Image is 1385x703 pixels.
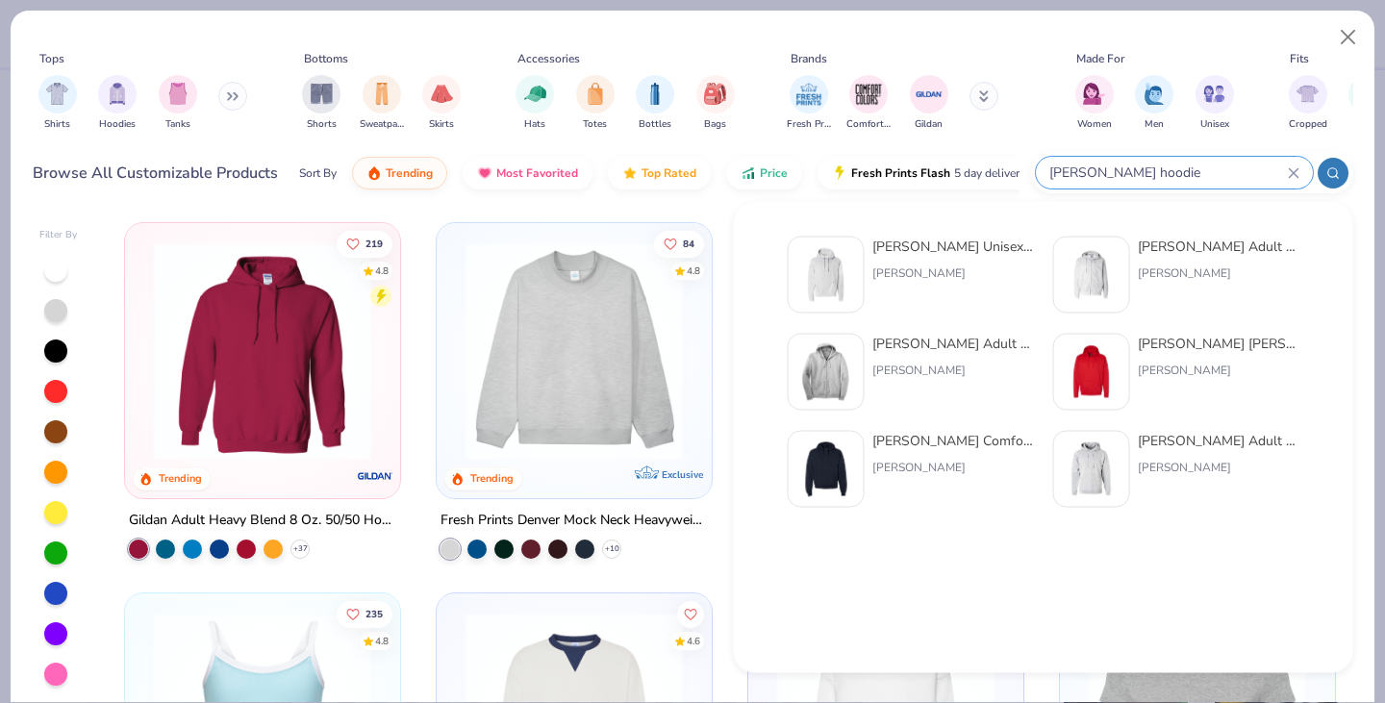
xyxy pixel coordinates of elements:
span: 219 [366,239,384,248]
button: filter button [1196,75,1234,132]
div: filter for Hoodies [98,75,137,132]
span: Hats [524,117,545,132]
div: [PERSON_NAME] [1138,362,1299,379]
div: [PERSON_NAME] [PERSON_NAME] Perfect Sweats Pullover Hooded Sweatshirt [1138,334,1299,354]
img: Sweatpants Image [371,83,392,105]
div: filter for Gildan [910,75,948,132]
button: filter button [38,75,77,132]
button: Like [677,600,704,627]
div: filter for Bottles [636,75,674,132]
span: 84 [683,239,694,248]
img: Shorts Image [311,83,333,105]
button: Like [654,230,704,257]
div: [PERSON_NAME] [1138,264,1299,282]
div: Fresh Prints Denver Mock Neck Heavyweight Sweatshirt [441,509,708,533]
div: filter for Comfort Colors [846,75,891,132]
span: Trending [386,165,433,181]
div: filter for Shirts [38,75,77,132]
img: TopRated.gif [622,165,638,181]
div: 4.8 [376,634,390,648]
img: Gildan logo [356,457,394,495]
div: filter for Women [1075,75,1114,132]
div: Sort By [299,164,337,182]
img: Gildan Image [915,80,944,109]
button: filter button [302,75,340,132]
div: [PERSON_NAME] Adult 9.7 Oz. Ultimate Cotton 90/10 Full-Zip Hood [1138,237,1299,257]
button: filter button [360,75,404,132]
button: Most Favorited [463,157,592,189]
div: filter for Fresh Prints [787,75,831,132]
img: Women Image [1083,83,1105,105]
div: filter for Tanks [159,75,197,132]
img: d838542b-6699-4cc9-a582-7e5a94392221 [1062,439,1121,499]
div: [PERSON_NAME] Comfortwash Unisex 7.2 Oz. 80/20 Pullover Hood Sweatshirt [872,431,1034,451]
span: Fresh Prints Flash [851,165,950,181]
span: Shirts [44,117,70,132]
div: filter for Sweatpants [360,75,404,132]
span: Unisex [1200,117,1229,132]
span: Exclusive [662,468,703,481]
span: 235 [366,609,384,618]
img: Hats Image [524,83,546,105]
img: 4d03a5d0-66af-409f-b7e7-0683b6e8c1ee [796,439,856,499]
div: [PERSON_NAME] Adult 7.8 Oz. Ecosmart 50/50 Full-Zip Hood [872,334,1034,354]
button: filter button [159,75,197,132]
span: Shorts [307,117,337,132]
button: filter button [516,75,554,132]
span: Hoodies [99,117,136,132]
div: Gildan Adult Heavy Blend 8 Oz. 50/50 Hooded Sweatshirt [129,509,396,533]
div: filter for Men [1135,75,1173,132]
button: filter button [787,75,831,132]
span: Women [1077,117,1112,132]
div: Brands [791,50,827,67]
div: Made For [1076,50,1124,67]
button: filter button [636,75,674,132]
span: 5 day delivery [954,163,1025,185]
div: Fits [1290,50,1309,67]
button: filter button [1289,75,1327,132]
span: Totes [583,117,607,132]
div: 4.6 [687,634,700,648]
div: 4.8 [687,264,700,278]
button: Top Rated [608,157,711,189]
img: 5fe639e1-b042-4589-8615-dcdc8070905d [796,342,856,402]
button: filter button [846,75,891,132]
input: Try "T-Shirt" [1047,162,1288,184]
div: Filter By [39,228,78,242]
span: Skirts [429,117,454,132]
img: Totes Image [585,83,606,105]
button: Price [726,157,802,189]
button: Trending [352,157,447,189]
span: Bags [704,117,726,132]
img: Skirts Image [431,83,453,105]
div: Accessories [517,50,580,67]
div: [PERSON_NAME] Adult 9.7 Oz. Ultimate Cotton 90/10 Pullover Hood [1138,431,1299,451]
div: [PERSON_NAME] [872,264,1034,282]
img: 01756b78-01f6-4cc6-8d8a-3c30c1a0c8ac [144,242,381,460]
span: Price [760,165,788,181]
img: trending.gif [366,165,382,181]
button: filter button [696,75,735,132]
img: 11ffa2d8-0546-469f-8f1d-d372bf6de768 [1062,245,1121,305]
span: Most Favorited [496,165,578,181]
span: + 10 [605,543,619,555]
div: [PERSON_NAME] Unisex 7.8 Oz. Ecosmart 50/50 Pullover Hooded Sweatshirt [872,237,1034,257]
div: filter for Hats [516,75,554,132]
button: filter button [1075,75,1114,132]
button: Like [338,600,393,627]
button: filter button [576,75,615,132]
img: f5d85501-0dbb-4ee4-b115-c08fa3845d83 [456,242,692,460]
div: [PERSON_NAME] [1138,459,1299,476]
div: filter for Shorts [302,75,340,132]
img: most_fav.gif [477,165,492,181]
div: 4.8 [376,264,390,278]
img: fe3aba7b-4693-4b3e-ab95-a32d4261720b [796,245,856,305]
img: Shirts Image [46,83,68,105]
button: Fresh Prints Flash5 day delivery [818,157,1040,189]
img: Bottles Image [644,83,666,105]
img: Cropped Image [1297,83,1319,105]
div: filter for Skirts [422,75,461,132]
button: filter button [98,75,137,132]
button: Close [1330,19,1367,56]
img: Tanks Image [167,83,189,105]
